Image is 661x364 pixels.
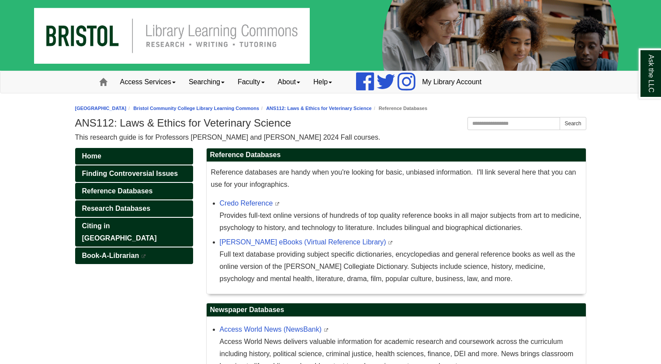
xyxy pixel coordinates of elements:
[75,200,193,217] a: Research Databases
[271,71,307,93] a: About
[388,241,393,245] i: This link opens in a new window
[75,148,193,165] a: Home
[307,71,339,93] a: Help
[75,117,586,129] h1: ANS112: Laws & Ethics for Veterinary Science
[75,106,127,111] a: [GEOGRAPHIC_DATA]
[220,238,386,246] a: [PERSON_NAME] eBooks (Virtual Reference Library)
[207,148,586,162] h2: Reference Databases
[133,106,259,111] a: Bristol Community College Library Learning Commons
[82,170,178,177] span: Finding Controversial Issues
[231,71,271,93] a: Faculty
[211,168,576,188] span: Reference databases are handy when you're looking for basic, unbiased information. I'll link seve...
[75,183,193,199] a: Reference Databases
[82,152,101,160] span: Home
[220,209,581,234] div: Provides full-text online versions of hundreds of top quality reference books in all major subjec...
[75,218,193,247] a: Citing in [GEOGRAPHIC_DATA]
[75,247,193,264] a: Book-A-Librarian
[75,148,193,264] div: Guide Pages
[560,117,586,130] button: Search
[114,71,182,93] a: Access Services
[372,104,427,113] li: Reference Databases
[220,248,581,285] div: Full text database providing subject specific dictionaries, encyclopedias and general reference b...
[141,254,146,258] i: This link opens in a new window
[75,104,586,113] nav: breadcrumb
[275,202,280,206] i: This link opens in a new window
[82,187,153,195] span: Reference Databases
[220,326,322,333] a: Access World News (NewsBank)
[266,106,372,111] a: ANS112: Laws & Ethics for Veterinary Science
[324,328,329,332] i: This link opens in a new window
[220,199,273,207] a: Credo Reference
[75,165,193,182] a: Finding Controversial Issues
[75,134,381,141] span: This research guide is for Professors [PERSON_NAME] and [PERSON_NAME] 2024 Fall courses.
[82,252,139,259] span: Book-A-Librarian
[207,303,586,317] h2: Newspaper Databases
[182,71,231,93] a: Searching
[82,205,151,212] span: Research Databases
[82,222,157,242] span: Citing in [GEOGRAPHIC_DATA]
[415,71,488,93] a: My Library Account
